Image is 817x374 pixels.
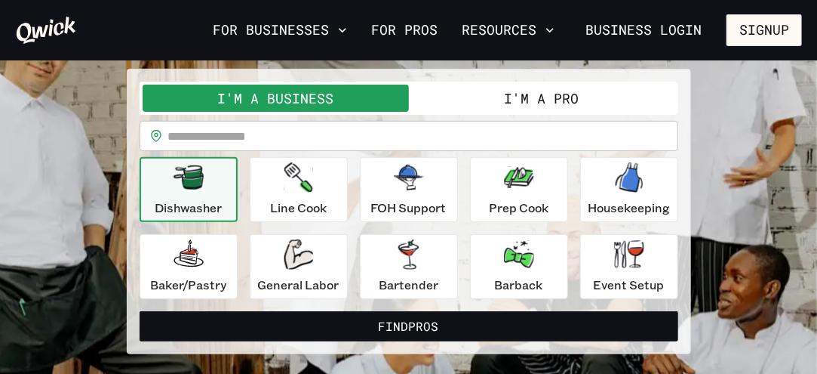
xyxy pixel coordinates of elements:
[270,199,327,217] p: Line Cook
[207,17,353,43] button: For Businesses
[360,157,458,222] button: FOH Support
[495,276,543,294] p: Barback
[470,234,568,299] button: Barback
[250,234,348,299] button: General Labor
[573,14,714,46] a: Business Login
[371,199,447,217] p: FOH Support
[594,276,665,294] p: Event Setup
[726,14,802,46] button: Signup
[365,17,444,43] a: For Pros
[360,234,458,299] button: Bartender
[143,85,409,112] button: I'm a Business
[470,157,568,222] button: Prep Cook
[250,157,348,222] button: Line Cook
[588,199,670,217] p: Housekeeping
[155,199,222,217] p: Dishwasher
[409,85,675,112] button: I'm a Pro
[379,276,438,294] p: Bartender
[150,276,226,294] p: Baker/Pastry
[140,157,238,222] button: Dishwasher
[580,157,678,222] button: Housekeeping
[580,234,678,299] button: Event Setup
[140,234,238,299] button: Baker/Pastry
[456,17,561,43] button: Resources
[489,199,548,217] p: Prep Cook
[140,311,678,342] button: FindPros
[258,276,339,294] p: General Labor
